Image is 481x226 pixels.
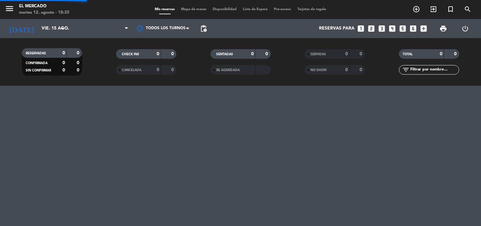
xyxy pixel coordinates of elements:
[122,53,139,56] span: CHECK INS
[26,52,46,55] span: RESERVADAS
[19,3,69,10] div: El Mercado
[240,8,271,11] span: Lista de Espera
[345,68,348,72] strong: 0
[454,19,476,38] div: LOG OUT
[77,51,81,55] strong: 0
[265,52,269,56] strong: 0
[216,53,233,56] span: SENTADAS
[461,25,469,32] i: power_settings_new
[77,68,81,72] strong: 0
[399,24,407,33] i: looks_5
[152,8,178,11] span: Mis reservas
[410,66,459,73] input: Filtrar por nombre...
[464,5,471,13] i: search
[378,24,386,33] i: looks_3
[19,10,69,16] div: martes 12. agosto - 18:35
[62,68,65,72] strong: 0
[200,25,207,32] span: pending_actions
[5,4,14,13] i: menu
[5,4,14,16] button: menu
[251,52,254,56] strong: 0
[157,52,159,56] strong: 0
[210,8,240,11] span: Disponibilidad
[360,52,363,56] strong: 0
[310,69,327,72] span: NO SHOW
[157,68,159,72] strong: 0
[454,52,458,56] strong: 0
[171,52,175,56] strong: 0
[271,8,294,11] span: Pre-acceso
[413,5,420,13] i: add_circle_outline
[5,22,38,36] i: [DATE]
[62,51,65,55] strong: 0
[62,61,65,65] strong: 0
[178,8,210,11] span: Mapa de mesas
[447,5,454,13] i: turned_in_not
[402,66,410,74] i: filter_list
[360,68,363,72] strong: 0
[345,52,348,56] strong: 0
[439,25,447,32] span: print
[440,52,442,56] strong: 0
[430,5,437,13] i: exit_to_app
[388,24,396,33] i: looks_4
[171,68,175,72] strong: 0
[26,69,51,72] span: SIN CONFIRMAR
[367,24,375,33] i: looks_two
[419,24,428,33] i: add_box
[122,69,141,72] span: CANCELADA
[310,53,326,56] span: SERVIDAS
[403,53,413,56] span: TOTAL
[77,61,81,65] strong: 0
[26,62,48,65] span: CONFIRMADA
[409,24,417,33] i: looks_6
[216,69,240,72] span: RE AGENDADA
[357,24,365,33] i: looks_one
[294,8,329,11] span: Tarjetas de regalo
[59,25,67,32] i: arrow_drop_down
[319,26,354,31] span: Reservas para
